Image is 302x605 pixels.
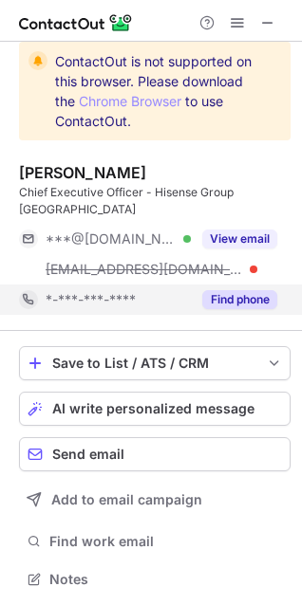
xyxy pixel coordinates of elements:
button: Add to email campaign [19,483,291,517]
button: AI write personalized message [19,392,291,426]
button: Find work email [19,528,291,555]
button: Reveal Button [202,229,277,248]
img: warning [28,51,47,70]
img: ContactOut v5.3.10 [19,11,133,34]
button: Send email [19,437,291,471]
span: [EMAIL_ADDRESS][DOMAIN_NAME] [46,261,243,278]
span: Add to email campaign [51,492,202,507]
a: Chrome Browser [79,93,181,109]
div: Save to List / ATS / CRM [52,356,257,371]
button: save-profile-one-click [19,346,291,380]
button: Reveal Button [202,290,277,309]
span: AI write personalized message [52,401,255,416]
span: Notes [49,571,283,588]
span: Find work email [49,533,283,550]
span: ContactOut is not supported on this browser. Please download the to use ContactOut. [55,51,256,131]
button: Notes [19,566,291,593]
span: Send email [52,447,124,462]
div: [PERSON_NAME] [19,163,146,182]
span: ***@[DOMAIN_NAME] [46,230,177,247]
div: Chief Executive Officer - Hisense Group [GEOGRAPHIC_DATA] [19,184,291,218]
